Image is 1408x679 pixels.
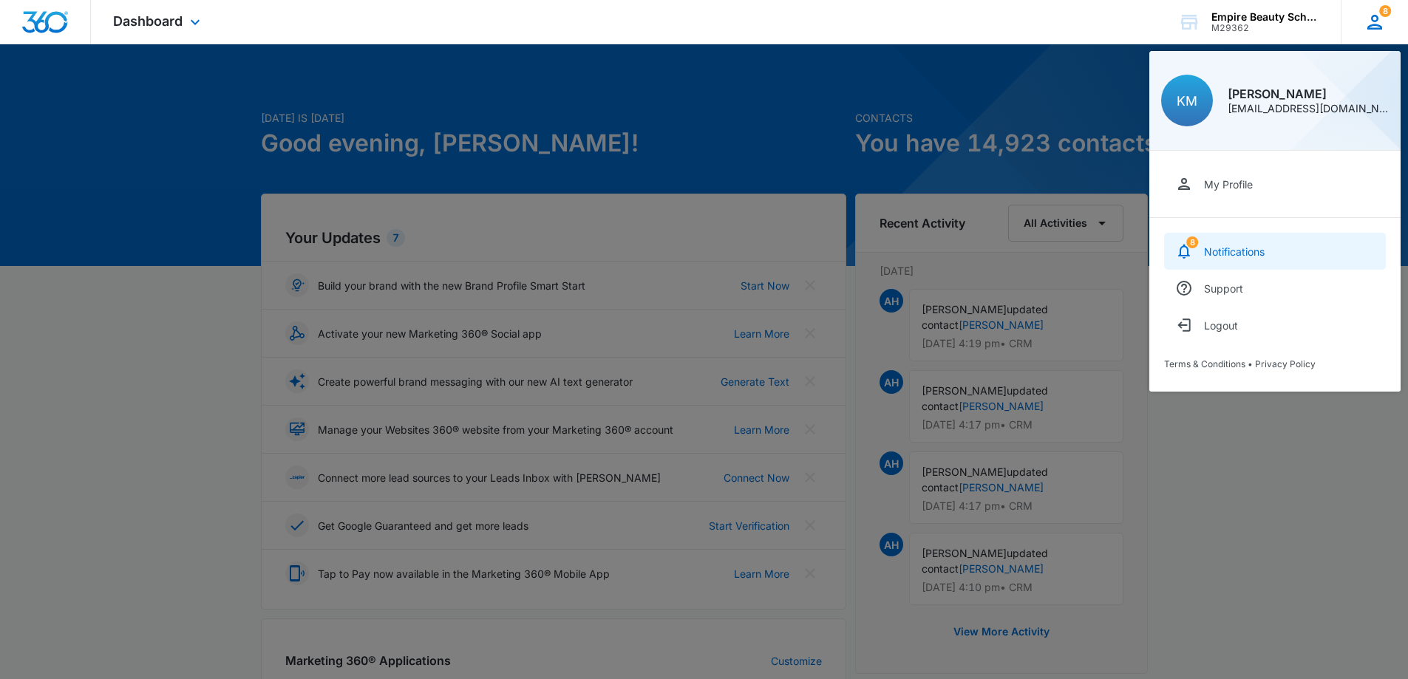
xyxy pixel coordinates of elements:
span: Dashboard [113,13,183,29]
span: 8 [1186,236,1198,248]
span: 8 [1379,5,1391,17]
div: Notifications [1204,245,1265,258]
a: My Profile [1164,166,1386,202]
a: Support [1164,270,1386,307]
div: [EMAIL_ADDRESS][DOMAIN_NAME] [1228,103,1389,114]
div: account name [1211,11,1319,23]
span: KM [1177,93,1197,109]
div: Logout [1204,319,1238,332]
a: notifications countNotifications [1164,233,1386,270]
div: notifications count [1379,5,1391,17]
div: My Profile [1204,178,1253,191]
button: Logout [1164,307,1386,344]
div: • [1164,358,1386,369]
div: account id [1211,23,1319,33]
a: Privacy Policy [1255,358,1316,369]
a: Terms & Conditions [1164,358,1245,369]
div: notifications count [1186,236,1198,248]
div: [PERSON_NAME] [1228,88,1389,100]
div: Support [1204,282,1243,295]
